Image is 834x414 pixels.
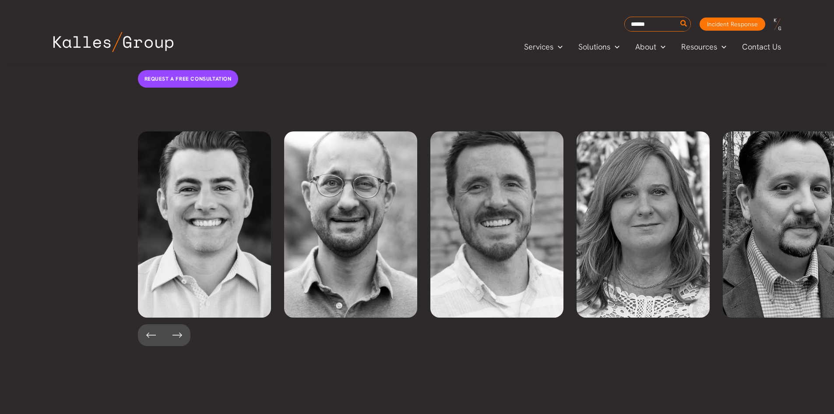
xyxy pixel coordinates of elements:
span: Resources [681,40,717,53]
a: ResourcesMenu Toggle [673,40,734,53]
button: Search [679,17,690,31]
a: Request a free consultation [138,70,238,88]
span: Request a free consultation [144,75,232,82]
span: Contact Us [742,40,781,53]
nav: Primary Site Navigation [516,39,789,54]
span: Solutions [578,40,610,53]
span: About [635,40,656,53]
a: ServicesMenu Toggle [516,40,570,53]
a: SolutionsMenu Toggle [570,40,627,53]
img: Kalles Group [53,32,173,52]
a: AboutMenu Toggle [627,40,673,53]
span: Menu Toggle [610,40,619,53]
span: Menu Toggle [717,40,726,53]
a: Contact Us [734,40,790,53]
span: Services [524,40,553,53]
span: Menu Toggle [553,40,563,53]
span: Menu Toggle [656,40,665,53]
a: Incident Response [700,18,765,31]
